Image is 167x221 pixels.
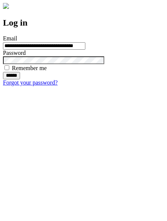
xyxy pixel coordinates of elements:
[3,50,26,56] label: Password
[12,65,47,71] label: Remember me
[3,18,164,28] h2: Log in
[3,3,9,9] img: logo-4e3dc11c47720685a147b03b5a06dd966a58ff35d612b21f08c02c0306f2b779.png
[3,79,58,86] a: Forgot your password?
[3,35,17,42] label: Email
